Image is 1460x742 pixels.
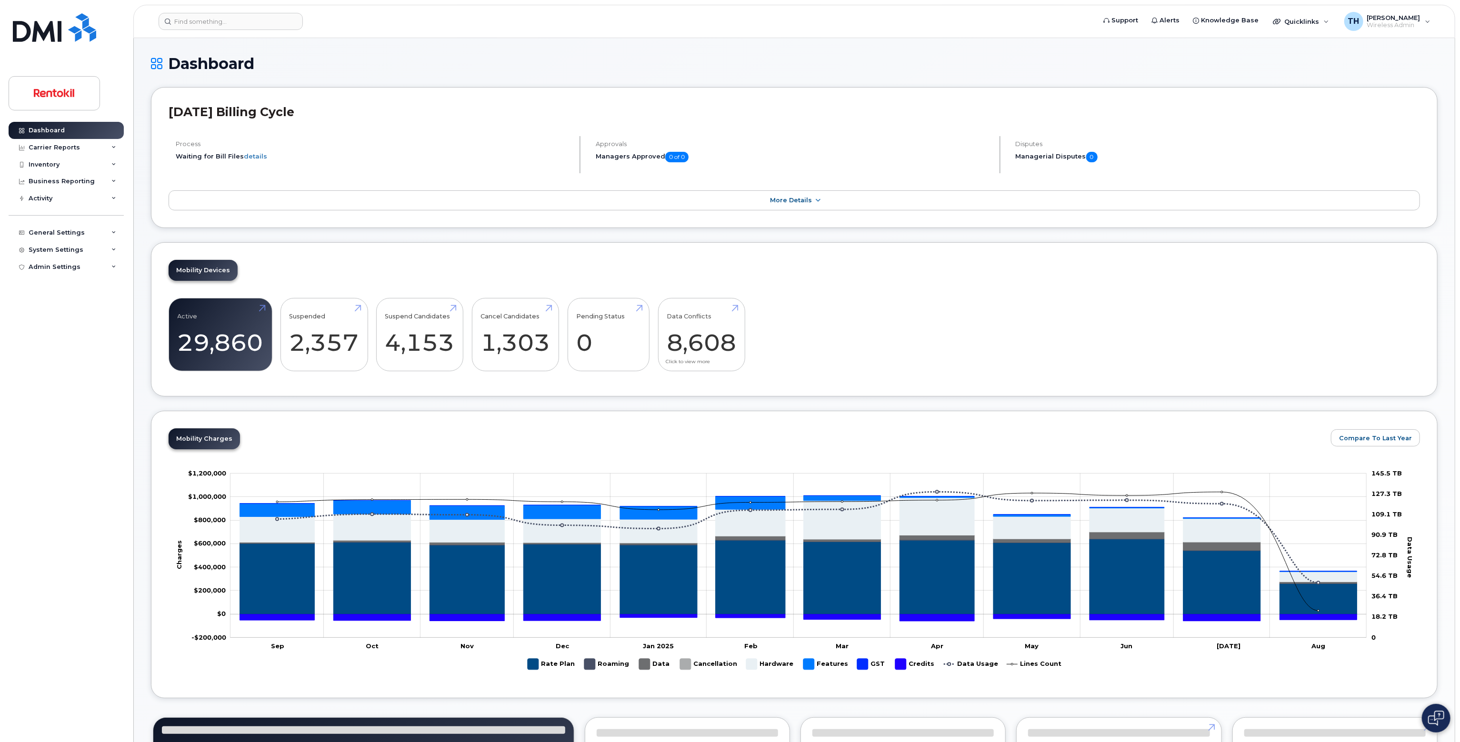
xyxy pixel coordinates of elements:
[188,493,226,500] g: $0
[176,152,571,161] li: Waiting for Bill Files
[1016,152,1420,162] h5: Managerial Disputes
[194,516,226,524] g: $0
[528,655,575,673] g: Rate Plan
[1371,633,1376,641] tspan: 0
[930,642,943,650] tspan: Apr
[271,642,284,650] tspan: Sep
[240,532,1357,584] g: Data
[1016,140,1420,148] h4: Disputes
[194,586,226,594] tspan: $200,000
[944,655,998,673] g: Data Usage
[744,642,758,650] tspan: Feb
[217,610,226,618] tspan: $0
[194,540,226,547] tspan: $600,000
[1311,642,1325,650] tspan: Aug
[460,642,474,650] tspan: Nov
[191,633,226,641] tspan: -$200,000
[836,642,849,650] tspan: Mar
[770,197,812,204] span: More Details
[643,642,674,650] tspan: Jan 2025
[178,303,263,366] a: Active 29,860
[1371,531,1398,538] tspan: 90.9 TB
[528,655,1061,673] g: Legend
[169,428,240,449] a: Mobility Charges
[290,303,359,366] a: Suspended 2,357
[1371,613,1398,621] tspan: 18.2 TB
[176,140,571,148] h4: Process
[665,152,689,162] span: 0 of 0
[175,540,182,569] tspan: Charges
[1371,551,1398,559] tspan: 72.8 TB
[188,493,226,500] tspan: $1,000,000
[366,642,379,650] tspan: Oct
[240,498,1357,582] g: Hardware
[556,642,570,650] tspan: Dec
[895,655,934,673] g: Credits
[194,563,226,571] g: $0
[240,539,1357,614] g: Rate Plan
[639,655,670,673] g: Data
[240,614,1357,621] g: Credits
[169,105,1420,119] h2: [DATE] Billing Cycle
[1371,469,1402,477] tspan: 145.5 TB
[1025,642,1039,650] tspan: May
[169,260,238,281] a: Mobility Devices
[667,303,736,366] a: Data Conflicts 8,608
[596,140,991,148] h4: Approvals
[1086,152,1098,162] span: 0
[576,303,640,366] a: Pending Status 0
[188,469,226,477] tspan: $1,200,000
[1007,655,1061,673] g: Lines Count
[1371,510,1402,518] tspan: 109.1 TB
[188,469,226,477] g: $0
[194,516,226,524] tspan: $800,000
[480,303,550,366] a: Cancel Candidates 1,303
[194,563,226,571] tspan: $400,000
[194,586,226,594] g: $0
[194,540,226,547] g: $0
[1331,429,1420,446] button: Compare To Last Year
[746,655,794,673] g: Hardware
[596,152,991,162] h5: Managers Approved
[1371,593,1398,600] tspan: 36.4 TB
[1339,434,1412,443] span: Compare To Last Year
[191,633,226,641] g: $0
[244,152,267,160] a: details
[1371,490,1402,497] tspan: 127.3 TB
[680,655,737,673] g: Cancellation
[240,496,1357,572] g: GST
[584,655,630,673] g: Roaming
[151,55,1438,72] h1: Dashboard
[240,539,1357,584] g: Roaming
[1217,642,1240,650] tspan: [DATE]
[240,496,1357,572] g: Features
[803,655,848,673] g: Features
[857,655,886,673] g: GST
[1406,537,1414,578] tspan: Data Usage
[1120,642,1132,650] tspan: Jun
[1428,711,1444,726] img: Open chat
[385,303,455,366] a: Suspend Candidates 4,153
[1371,572,1398,579] tspan: 54.6 TB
